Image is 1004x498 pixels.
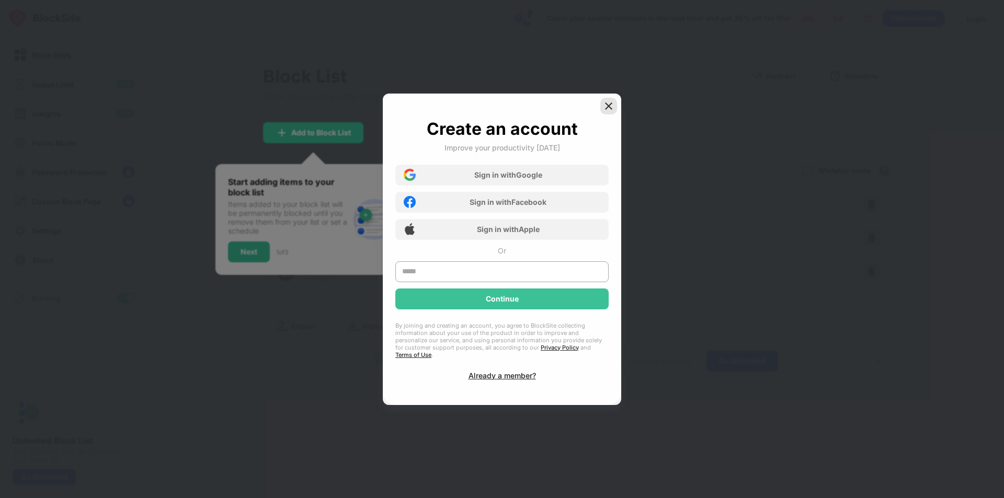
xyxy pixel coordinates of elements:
[404,169,416,181] img: google-icon.png
[477,225,540,234] div: Sign in with Apple
[541,344,579,351] a: Privacy Policy
[427,119,578,139] div: Create an account
[486,295,519,303] div: Continue
[474,170,542,179] div: Sign in with Google
[444,143,560,152] div: Improve your productivity [DATE]
[469,371,536,380] div: Already a member?
[470,198,546,206] div: Sign in with Facebook
[404,196,416,208] img: facebook-icon.png
[404,223,416,235] img: apple-icon.png
[395,351,431,358] a: Terms of Use
[395,322,609,358] div: By joining and creating an account, you agree to BlockSite collecting information about your use ...
[498,246,506,255] div: Or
